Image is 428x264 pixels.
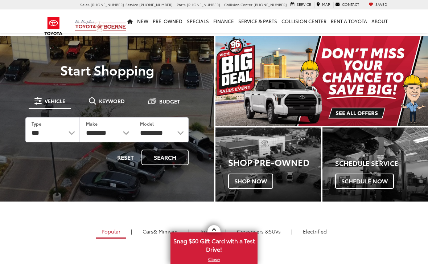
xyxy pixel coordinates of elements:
[322,127,428,202] div: Toyota
[369,9,390,33] a: About
[91,2,124,7] span: [PHONE_NUMBER]
[32,121,41,127] label: Type
[40,14,67,38] img: Toyota
[215,127,321,202] a: Shop Pre-Owned Shop Now
[236,9,279,33] a: Service & Parts: Opens in a new tab
[15,62,199,77] p: Start Shopping
[314,2,332,8] a: Map
[322,127,428,202] a: Schedule Service Schedule Now
[224,2,252,7] span: Collision Center
[137,225,183,237] a: Cars
[86,121,98,127] label: Make
[279,9,329,33] a: Collision Center
[177,2,186,7] span: Parts
[99,98,125,103] span: Keyword
[297,225,332,237] a: Electrified
[187,2,220,7] span: [PHONE_NUMBER]
[342,1,359,7] span: Contact
[322,1,330,7] span: Map
[139,2,173,7] span: [PHONE_NUMBER]
[96,225,126,239] a: Popular
[228,174,273,189] span: Shop Now
[289,2,313,8] a: Service
[215,36,428,126] div: carousel slide number 1 of 1
[289,228,294,235] li: |
[254,2,287,7] span: [PHONE_NUMBER]
[335,160,428,167] h4: Schedule Service
[228,157,321,167] h3: Shop Pre-Owned
[215,36,428,126] section: Carousel section with vehicle pictures - may contain disclaimers.
[367,2,389,8] a: My Saved Vehicles
[141,150,189,165] button: Search
[129,228,134,235] li: |
[135,9,151,33] a: New
[80,2,90,7] span: Sales
[151,9,185,33] a: Pre-Owned
[329,9,369,33] a: Rent a Toyota
[153,228,178,235] span: & Minivan
[297,1,311,7] span: Service
[375,1,387,7] span: Saved
[333,2,361,8] a: Contact
[125,2,138,7] span: Service
[215,127,321,202] div: Toyota
[215,36,428,126] img: Big Deal Sales Event
[45,98,65,103] span: Vehicle
[231,225,286,237] a: SUVs
[125,9,135,33] a: Home
[159,99,180,104] span: Budget
[75,20,127,32] img: Vic Vaughan Toyota of Boerne
[185,9,211,33] a: Specials
[171,233,257,255] span: Snag $50 Gift Card with a Test Drive!
[335,174,394,189] span: Schedule Now
[211,9,236,33] a: Finance
[111,150,140,165] button: Reset
[140,121,154,127] label: Model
